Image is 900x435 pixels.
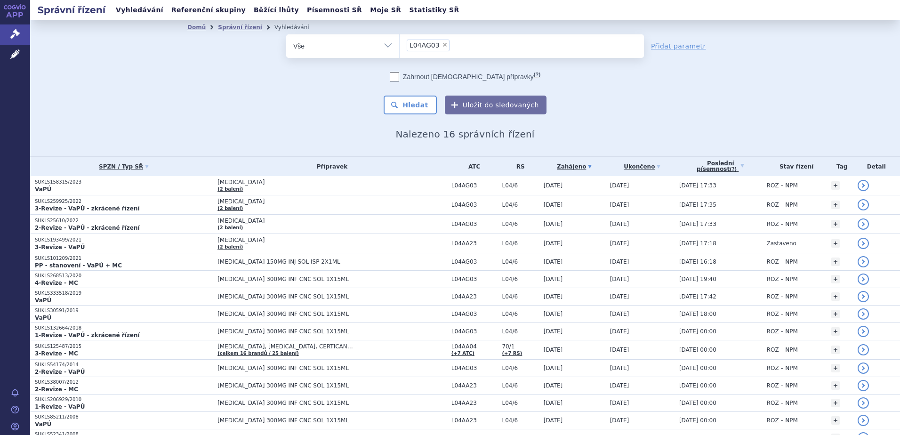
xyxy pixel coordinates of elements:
[679,221,716,227] span: [DATE] 17:33
[451,240,498,247] span: L04AA23
[544,293,563,300] span: [DATE]
[831,381,840,390] a: +
[35,314,51,321] strong: VaPÚ
[35,362,213,368] p: SUKLS54174/2014
[831,220,840,228] a: +
[35,237,213,243] p: SUKLS193499/2021
[610,258,629,265] span: [DATE]
[451,351,474,356] a: (+7 ATC)
[831,292,840,301] a: +
[767,382,798,389] span: ROZ – NPM
[767,201,798,208] span: ROZ – NPM
[679,400,716,406] span: [DATE] 00:00
[858,199,869,210] a: detail
[767,182,798,189] span: ROZ – NPM
[213,157,447,176] th: Přípravek
[767,240,796,247] span: Zastaveno
[767,276,798,282] span: ROZ – NPM
[858,256,869,267] a: detail
[451,365,498,371] span: L04AG03
[218,24,262,31] a: Správní řízení
[35,273,213,279] p: SUKLS268513/2020
[544,328,563,335] span: [DATE]
[217,328,447,335] span: [MEDICAL_DATA] 300MG INF CNC SOL 1X15ML
[767,258,798,265] span: ROZ – NPM
[217,343,447,350] span: [MEDICAL_DATA], [MEDICAL_DATA], CERTICAN…
[858,397,869,409] a: detail
[35,421,51,427] strong: VaPÚ
[35,198,213,205] p: SUKLS259925/2022
[452,39,458,51] input: L04AG03
[502,400,538,406] span: L04/6
[831,416,840,425] a: +
[217,400,447,406] span: [MEDICAL_DATA] 300MG INF CNC SOL 1X15ML
[679,417,716,424] span: [DATE] 00:00
[390,72,540,81] label: Zahrnout [DEMOGRAPHIC_DATA] přípravky
[274,20,321,34] li: Vyhledávání
[502,351,522,356] a: (+7 RS)
[544,382,563,389] span: [DATE]
[35,217,213,224] p: SUKLS25610/2022
[451,382,498,389] span: L04AA23
[451,201,498,208] span: L04AG03
[451,328,498,335] span: L04AG03
[767,346,798,353] span: ROZ – NPM
[35,403,85,410] strong: 1-Revize - VaPÚ
[384,96,437,114] button: Hledat
[217,276,447,282] span: [MEDICAL_DATA] 300MG INF CNC SOL 1X15ML
[35,186,51,193] strong: VaPÚ
[610,221,629,227] span: [DATE]
[502,293,538,300] span: L04/6
[451,276,498,282] span: L04AG03
[35,396,213,403] p: SUKLS206929/2010
[767,400,798,406] span: ROZ – NPM
[217,237,447,243] span: [MEDICAL_DATA]
[35,262,122,269] strong: PP - stanovení - VaPÚ + MC
[827,157,853,176] th: Tag
[831,364,840,372] a: +
[610,293,629,300] span: [DATE]
[767,365,798,371] span: ROZ – NPM
[544,276,563,282] span: [DATE]
[451,221,498,227] span: L04AG03
[502,343,538,350] span: 70/1
[544,182,563,189] span: [DATE]
[217,198,447,205] span: [MEDICAL_DATA]
[610,201,629,208] span: [DATE]
[217,311,447,317] span: [MEDICAL_DATA] 300MG INF CNC SOL 1X15ML
[217,179,447,185] span: [MEDICAL_DATA]
[451,258,498,265] span: L04AG03
[35,386,78,393] strong: 2-Revize - MC
[544,240,563,247] span: [DATE]
[679,382,716,389] span: [DATE] 00:00
[679,346,716,353] span: [DATE] 00:00
[544,365,563,371] span: [DATE]
[610,311,629,317] span: [DATE]
[679,276,716,282] span: [DATE] 19:40
[502,201,538,208] span: L04/6
[451,343,498,350] span: L04AA04
[217,258,447,265] span: [MEDICAL_DATA] 150MG INJ SOL ISP 2X1ML
[35,325,213,331] p: SUKLS132664/2018
[217,293,447,300] span: [MEDICAL_DATA] 300MG INF CNC SOL 1X15ML
[544,160,605,173] a: Zahájeno
[502,221,538,227] span: L04/6
[502,365,538,371] span: L04/6
[831,275,840,283] a: +
[679,157,762,176] a: Poslednípísemnost(?)
[831,310,840,318] a: +
[35,297,51,304] strong: VaPÚ
[858,218,869,230] a: detail
[651,41,706,51] a: Přidat parametr
[610,365,629,371] span: [DATE]
[544,258,563,265] span: [DATE]
[502,311,538,317] span: L04/6
[35,160,213,173] a: SPZN / Typ SŘ
[858,362,869,374] a: detail
[610,400,629,406] span: [DATE]
[217,217,447,224] span: [MEDICAL_DATA]
[767,328,798,335] span: ROZ – NPM
[35,244,85,250] strong: 3-Revize - VaPÚ
[544,221,563,227] span: [DATE]
[858,415,869,426] a: detail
